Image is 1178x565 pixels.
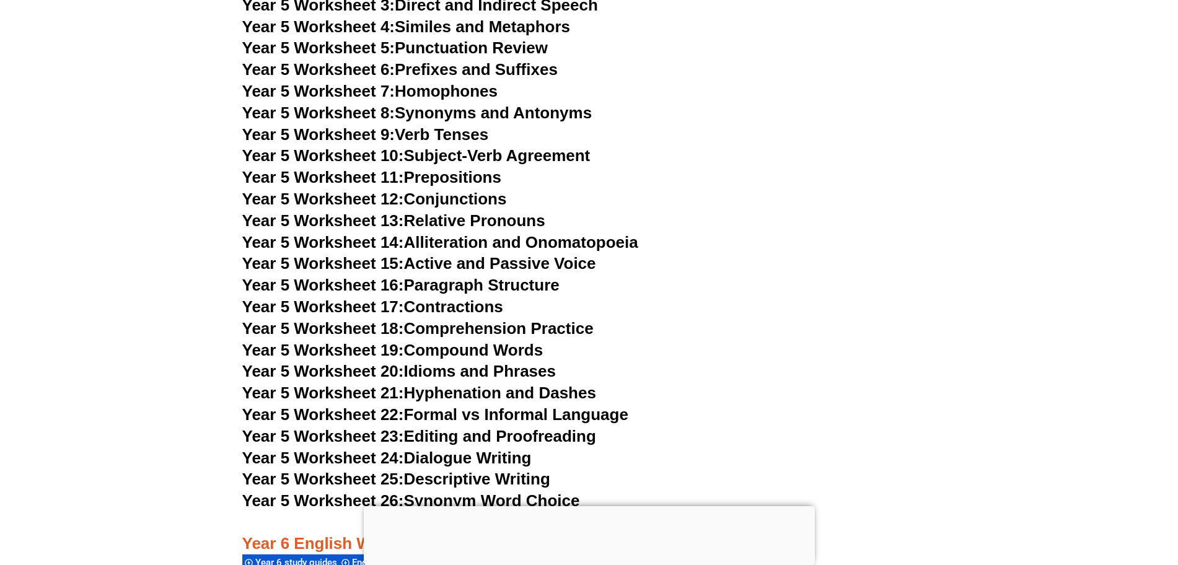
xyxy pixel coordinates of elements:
[242,470,404,488] span: Year 5 Worksheet 25:
[242,362,404,380] span: Year 5 Worksheet 20:
[242,233,404,252] span: Year 5 Worksheet 14:
[242,297,404,316] span: Year 5 Worksheet 17:
[242,125,395,144] span: Year 5 Worksheet 9:
[242,211,545,230] a: Year 5 Worksheet 13:Relative Pronouns
[242,470,550,488] a: Year 5 Worksheet 25:Descriptive Writing
[242,103,395,122] span: Year 5 Worksheet 8:
[972,425,1178,565] iframe: Chat Widget
[242,491,404,510] span: Year 5 Worksheet 26:
[242,383,404,402] span: Year 5 Worksheet 21:
[242,491,580,510] a: Year 5 Worksheet 26:Synonym Word Choice
[242,449,404,467] span: Year 5 Worksheet 24:
[242,168,404,186] span: Year 5 Worksheet 11:
[242,38,395,57] span: Year 5 Worksheet 5:
[242,17,571,36] a: Year 5 Worksheet 4:Similes and Metaphors
[242,276,560,294] a: Year 5 Worksheet 16:Paragraph Structure
[242,233,638,252] a: Year 5 Worksheet 14:Alliteration and Onomatopoeia
[242,82,395,100] span: Year 5 Worksheet 7:
[364,506,815,562] iframe: Advertisement
[242,168,501,186] a: Year 5 Worksheet 11:Prepositions
[242,319,594,338] a: Year 5 Worksheet 18:Comprehension Practice
[242,341,543,359] a: Year 5 Worksheet 19:Compound Words
[242,405,404,424] span: Year 5 Worksheet 22:
[242,297,503,316] a: Year 5 Worksheet 17:Contractions
[242,60,558,79] a: Year 5 Worksheet 6:Prefixes and Suffixes
[242,146,591,165] a: Year 5 Worksheet 10:Subject-Verb Agreement
[242,427,404,445] span: Year 5 Worksheet 23:
[242,254,404,273] span: Year 5 Worksheet 15:
[242,190,404,208] span: Year 5 Worksheet 12:
[242,146,404,165] span: Year 5 Worksheet 10:
[242,190,507,208] a: Year 5 Worksheet 12:Conjunctions
[242,341,404,359] span: Year 5 Worksheet 19:
[242,512,936,554] h3: Year 6 English Worksheets
[242,125,489,144] a: Year 5 Worksheet 9:Verb Tenses
[242,319,404,338] span: Year 5 Worksheet 18:
[242,82,498,100] a: Year 5 Worksheet 7:Homophones
[242,60,395,79] span: Year 5 Worksheet 6:
[242,103,592,122] a: Year 5 Worksheet 8:Synonyms and Antonyms
[242,405,628,424] a: Year 5 Worksheet 22:Formal vs Informal Language
[242,427,596,445] a: Year 5 Worksheet 23:Editing and Proofreading
[242,362,556,380] a: Year 5 Worksheet 20:Idioms and Phrases
[242,17,395,36] span: Year 5 Worksheet 4:
[242,276,404,294] span: Year 5 Worksheet 16:
[242,38,548,57] a: Year 5 Worksheet 5:Punctuation Review
[242,254,596,273] a: Year 5 Worksheet 15:Active and Passive Voice
[242,449,532,467] a: Year 5 Worksheet 24:Dialogue Writing
[242,383,596,402] a: Year 5 Worksheet 21:Hyphenation and Dashes
[242,211,404,230] span: Year 5 Worksheet 13:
